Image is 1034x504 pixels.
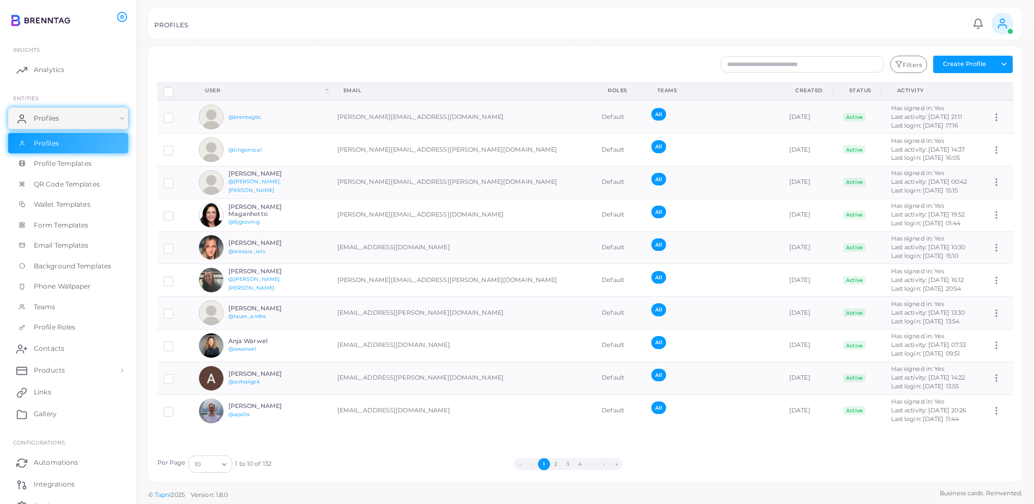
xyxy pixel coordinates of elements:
td: [DATE] [783,264,837,297]
span: Last login: [DATE] 15:15 [891,187,958,194]
h6: [PERSON_NAME] [228,268,309,275]
a: Automations [8,452,128,473]
span: Last login: [DATE] 01:44 [891,219,961,227]
span: Active [843,308,866,317]
a: @tingompa1 [228,147,262,153]
td: [EMAIL_ADDRESS][DOMAIN_NAME] [331,231,596,264]
span: Teams [34,302,56,312]
span: Last login: [DATE] 15:10 [891,252,959,260]
span: Last activity: [DATE] 07:33 [891,341,966,349]
a: Gallery [8,403,128,425]
span: Last login: [DATE] 13:55 [891,382,959,390]
img: logo [10,10,70,31]
span: All [651,401,666,414]
span: Profile Templates [34,159,92,169]
button: Go to page 2 [550,458,562,470]
button: Go to page 1 [538,458,550,470]
td: [PERSON_NAME][EMAIL_ADDRESS][DOMAIN_NAME] [331,100,596,133]
span: Active [843,406,866,415]
span: Background Templates [34,261,111,271]
button: Go to page 3 [562,458,574,470]
span: Business cards. Reinvented. [940,489,1022,498]
span: INSIGHTS [13,46,40,53]
td: [EMAIL_ADDRESS][DOMAIN_NAME] [331,394,596,427]
div: User [205,87,323,94]
td: [DATE] [783,362,837,394]
a: Profiles [8,133,128,154]
div: Email [343,87,584,94]
div: Created [795,87,830,94]
th: Action [985,82,1013,100]
a: QR Code Templates [8,174,128,195]
a: @6jgxzvmg [228,219,259,225]
span: Active [843,374,866,382]
img: avatar [199,333,223,358]
span: Contacts [34,344,64,353]
div: Search for option [189,455,232,473]
a: @brentagbc [228,114,261,120]
td: Default [596,394,645,427]
span: Active [843,243,866,252]
div: Teams [657,87,771,94]
a: Background Templates [8,256,128,277]
th: Row-selection [158,82,194,100]
td: [PERSON_NAME][EMAIL_ADDRESS][DOMAIN_NAME] [331,199,596,231]
a: @aohq4gzk [228,379,260,385]
img: avatar [199,268,223,292]
td: Default [596,100,645,133]
label: Per Page [158,459,186,467]
h6: [PERSON_NAME] [228,239,309,247]
a: Analytics [8,59,128,81]
ul: Pagination [271,458,864,470]
span: 10 [195,459,201,470]
div: Roles [608,87,633,94]
td: Default [596,329,645,362]
input: Search for option [202,458,217,470]
a: Tapni [155,491,171,499]
span: Last login: [DATE] 20:54 [891,285,962,292]
td: Default [596,264,645,297]
span: Phone Wallpaper [34,281,91,291]
a: @alessia_ielo [228,248,265,254]
span: Active [843,113,866,122]
span: Active [843,276,866,285]
span: Last login: [DATE] 11:44 [891,415,959,423]
td: Default [596,134,645,166]
span: All [651,108,666,121]
div: activity [897,87,974,94]
span: All [651,173,666,185]
button: Create Profile [933,56,995,73]
a: Contacts [8,338,128,359]
span: Has signed in: Yes [891,398,945,405]
span: Has signed in: Yes [891,137,945,145]
span: Last activity: [DATE] 20:26 [891,406,967,414]
a: @lauer_andre [228,313,266,319]
button: Go to next page [598,458,610,470]
span: Active [843,178,866,187]
span: All [651,336,666,349]
span: Gallery [34,409,57,419]
td: Default [596,166,645,199]
span: All [651,238,666,251]
td: Default [596,362,645,394]
span: Automations [34,458,78,467]
span: Has signed in: Yes [891,169,945,177]
span: 2025 [171,490,184,500]
a: Form Templates [8,215,128,236]
a: Teams [8,297,128,317]
span: Has signed in: Yes [891,332,945,340]
td: [DATE] [783,199,837,231]
span: All [651,369,666,381]
img: avatar [199,301,223,325]
span: Last login: [DATE] 16:05 [891,154,960,161]
span: Last activity: [DATE] 10:30 [891,243,966,251]
span: QR Code Templates [34,179,100,189]
h6: [PERSON_NAME] [228,170,309,177]
span: Integrations [34,479,75,489]
td: Default [596,231,645,264]
span: Last activity: [DATE] 16:12 [891,276,964,284]
span: Last activity: [DATE] 14:37 [891,146,965,153]
h6: Anja Warwel [228,338,309,345]
span: Active [843,341,866,350]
